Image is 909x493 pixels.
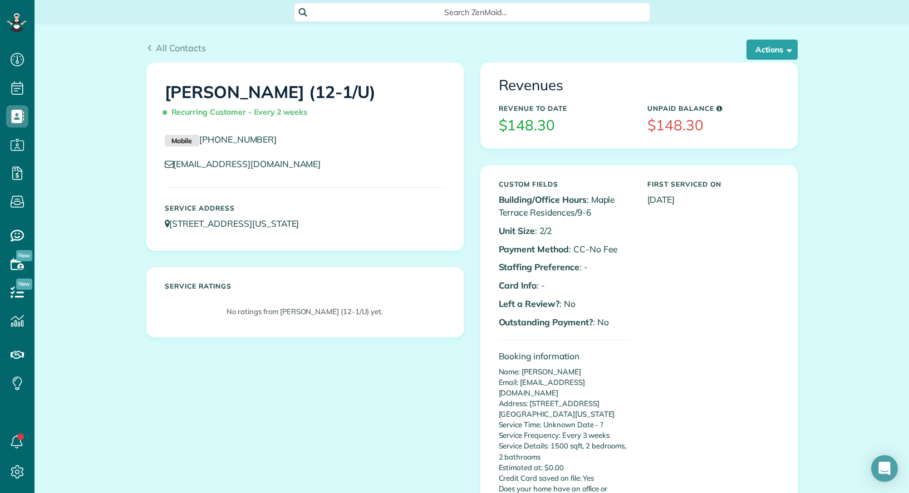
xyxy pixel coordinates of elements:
[647,193,779,206] p: [DATE]
[499,118,631,134] h3: $148.30
[499,316,593,328] b: Outstanding Payment?
[165,135,199,147] small: Mobile
[165,218,310,229] a: [STREET_ADDRESS][US_STATE]
[146,41,207,55] a: All Contacts
[647,105,779,112] h5: Unpaid Balance
[499,105,631,112] h5: Revenue to Date
[499,280,537,291] b: Card Info
[16,250,32,261] span: New
[499,225,535,236] b: Unit Size
[499,261,631,274] p: : -
[871,455,898,482] div: Open Intercom Messenger
[499,261,579,272] b: Staffing Preference
[499,279,631,292] p: : -
[499,243,631,256] p: : CC-No Fee
[499,193,631,219] p: : Maple Terrace Residences/9-6
[499,194,587,205] b: Building/Office Hours
[499,180,631,188] h5: Custom Fields
[499,298,559,309] b: Left a Review?
[499,297,631,310] p: : No
[165,282,445,290] h5: Service ratings
[746,40,798,60] button: Actions
[156,42,206,53] span: All Contacts
[165,134,277,145] a: Mobile[PHONE_NUMBER]
[165,158,332,169] a: [EMAIL_ADDRESS][DOMAIN_NAME]
[647,180,779,188] h5: First Serviced On
[16,279,32,290] span: New
[165,204,445,212] h5: Service Address
[499,77,779,94] h3: Revenues
[165,102,312,122] span: Recurring Customer - Every 2 weeks
[499,243,569,255] b: Payment Method
[647,118,779,134] h3: $148.30
[170,306,440,317] p: No ratings from [PERSON_NAME] (12-1/U) yet.
[165,83,445,122] h1: [PERSON_NAME] (12-1/U)
[499,316,631,329] p: : No
[499,352,631,361] h4: Booking information
[499,224,631,237] p: : 2/2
